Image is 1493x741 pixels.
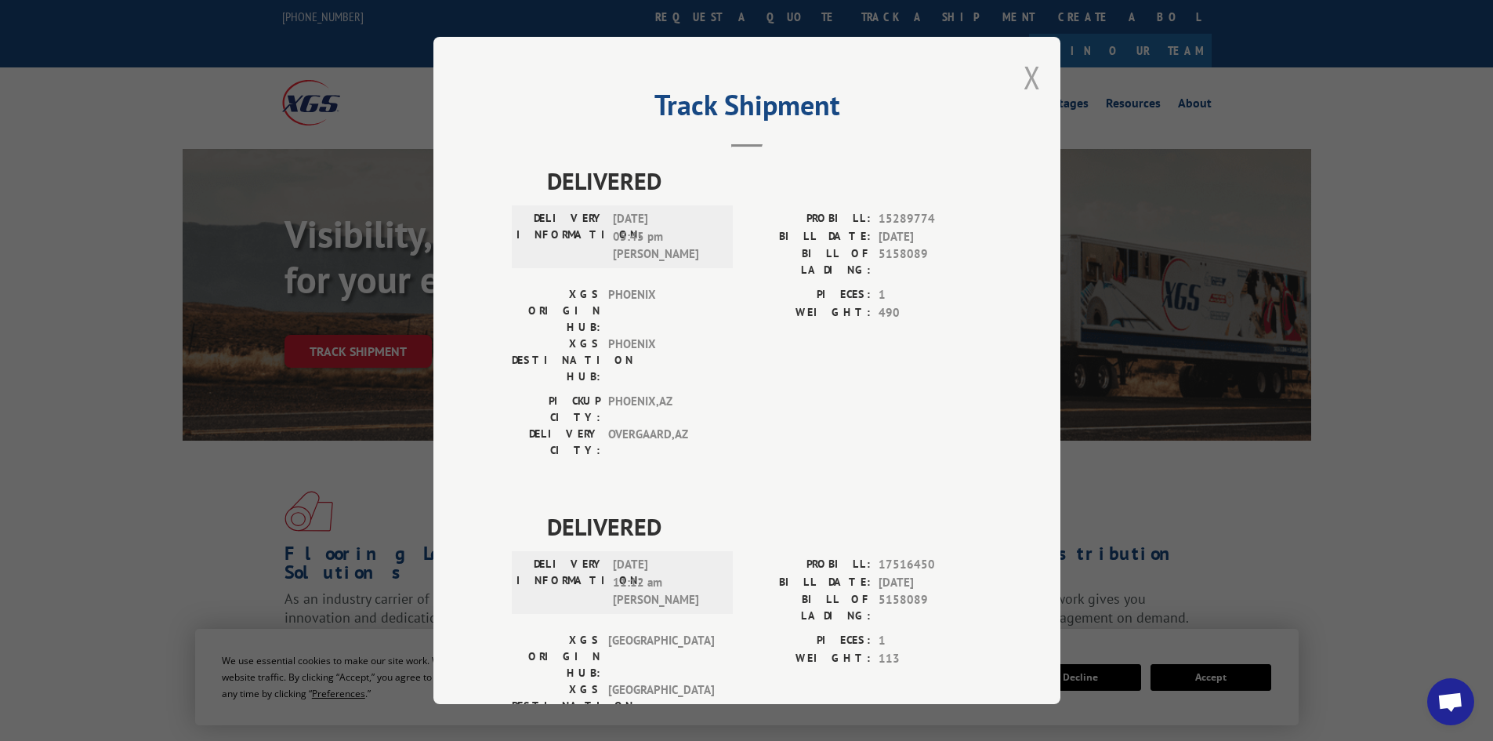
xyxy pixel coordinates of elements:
span: [DATE] [879,574,982,592]
span: DELIVERED [547,163,982,198]
span: [DATE] [879,228,982,246]
label: BILL DATE: [747,228,871,246]
span: 490 [879,304,982,322]
span: [DATE] 11:12 am [PERSON_NAME] [613,556,719,609]
span: [DATE] 05:45 pm [PERSON_NAME] [613,210,719,263]
span: DELIVERED [547,509,982,544]
label: XGS DESTINATION HUB: [512,336,600,385]
span: PHOENIX [608,336,714,385]
label: PIECES: [747,286,871,304]
span: 1 [879,632,982,650]
label: WEIGHT: [747,304,871,322]
label: PROBILL: [747,210,871,228]
span: PHOENIX [608,286,714,336]
span: OVERGAARD , AZ [608,426,714,459]
span: PHOENIX , AZ [608,393,714,426]
label: BILL OF LADING: [747,591,871,624]
label: XGS ORIGIN HUB: [512,286,600,336]
label: WEIGHT: [747,650,871,668]
h2: Track Shipment [512,94,982,124]
span: 5158089 [879,591,982,624]
label: DELIVERY INFORMATION: [516,556,605,609]
label: BILL DATE: [747,574,871,592]
span: [GEOGRAPHIC_DATA] [608,681,714,731]
label: DELIVERY CITY: [512,426,600,459]
span: 15289774 [879,210,982,228]
button: Close modal [1024,56,1041,98]
span: 113 [879,650,982,668]
span: 17516450 [879,556,982,574]
label: PICKUP CITY: [512,393,600,426]
span: [GEOGRAPHIC_DATA] [608,632,714,681]
label: XGS DESTINATION HUB: [512,681,600,731]
label: DELIVERY INFORMATION: [516,210,605,263]
span: 1 [879,286,982,304]
label: PIECES: [747,632,871,650]
span: 5158089 [879,245,982,278]
label: XGS ORIGIN HUB: [512,632,600,681]
div: Open chat [1427,678,1474,725]
label: BILL OF LADING: [747,245,871,278]
label: PROBILL: [747,556,871,574]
